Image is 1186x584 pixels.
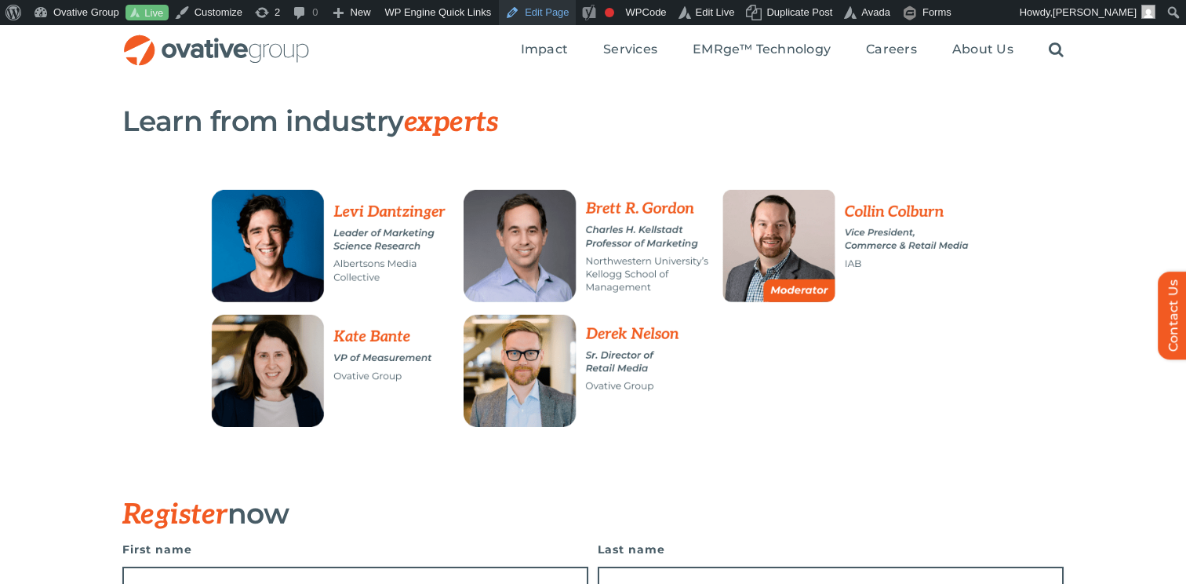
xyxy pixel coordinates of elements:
[952,42,1013,59] a: About Us
[1049,42,1064,59] a: Search
[404,105,498,140] span: experts
[603,42,657,59] a: Services
[122,538,588,560] label: First name
[122,498,227,532] span: Register
[952,42,1013,57] span: About Us
[122,498,985,531] h3: now
[521,42,568,57] span: Impact
[122,33,311,48] a: OG_Full_horizontal_RGB
[521,25,1064,75] nav: Menu
[521,42,568,59] a: Impact
[603,42,657,57] span: Services
[122,105,985,138] h3: Learn from industry
[598,538,1064,560] label: Last name
[605,8,614,17] div: Focus keyphrase not set
[1053,6,1137,18] span: [PERSON_NAME]
[126,5,169,21] a: Live
[693,42,831,59] a: EMRge™ Technology
[201,162,985,451] img: RMN ROAS Webinar Speakers (5)
[866,42,917,59] a: Careers
[693,42,831,57] span: EMRge™ Technology
[866,42,917,57] span: Careers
